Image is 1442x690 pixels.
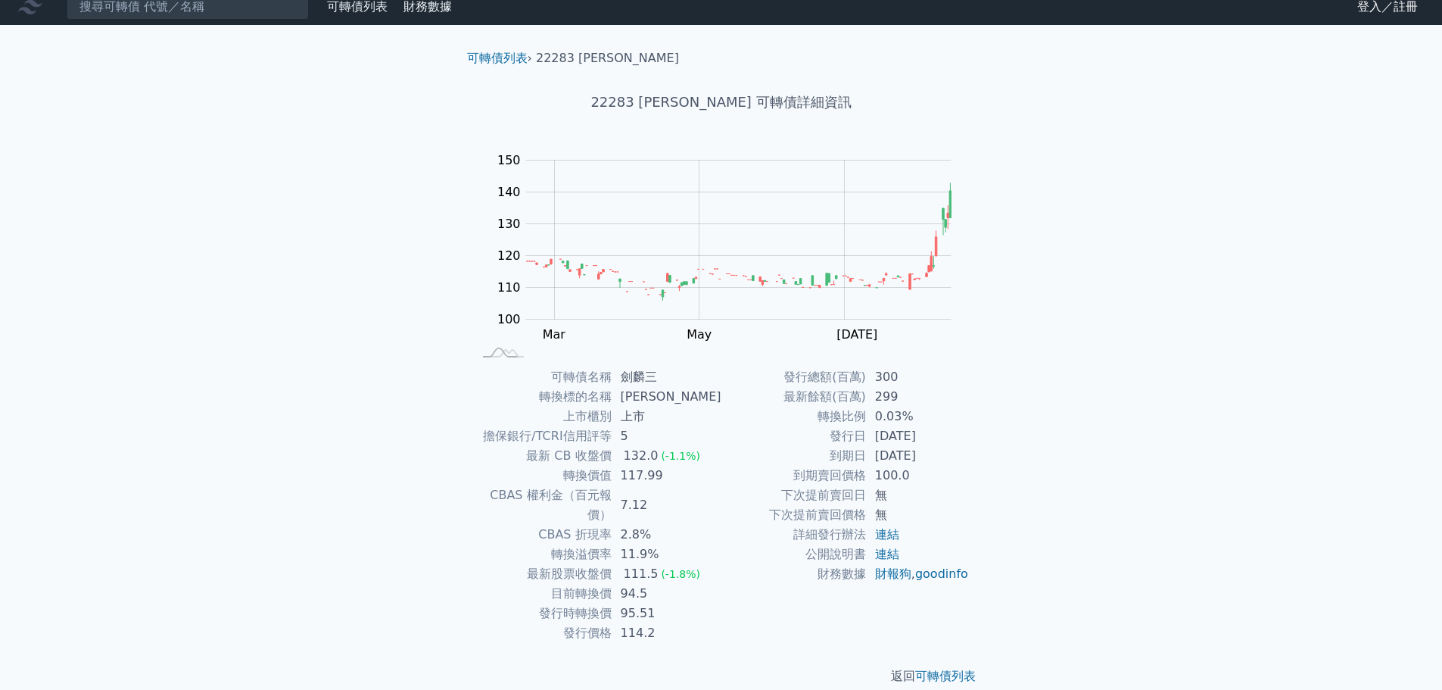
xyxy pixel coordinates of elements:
[661,450,700,462] span: (-1.1%)
[497,217,521,231] tspan: 130
[473,485,612,525] td: CBAS 權利金（百元報價）
[866,387,970,407] td: 299
[612,584,721,604] td: 94.5
[836,327,877,342] tspan: [DATE]
[721,466,866,485] td: 到期賣回價格
[497,312,521,326] tspan: 100
[473,564,612,584] td: 最新股票收盤價
[875,527,899,542] a: 連結
[612,525,721,545] td: 2.8%
[473,387,612,407] td: 轉換標的名稱
[721,407,866,426] td: 轉換比例
[621,564,662,584] div: 111.5
[875,567,911,581] a: 財報狗
[473,446,612,466] td: 最新 CB 收盤價
[721,367,866,387] td: 發行總額(百萬)
[661,568,700,580] span: (-1.8%)
[866,564,970,584] td: ,
[866,426,970,446] td: [DATE]
[721,426,866,446] td: 發行日
[467,51,528,65] a: 可轉債列表
[473,545,612,564] td: 轉換溢價率
[721,564,866,584] td: 財務數據
[721,545,866,564] td: 公開說明書
[497,280,521,295] tspan: 110
[915,567,968,581] a: goodinfo
[721,446,866,466] td: 到期日
[455,92,988,113] h1: 22283 [PERSON_NAME] 可轉債詳細資訊
[612,387,721,407] td: [PERSON_NAME]
[866,367,970,387] td: 300
[612,623,721,643] td: 114.2
[467,49,532,67] li: ›
[473,584,612,604] td: 目前轉換價
[473,426,612,446] td: 擔保銀行/TCRI信用評等
[721,525,866,545] td: 詳細發行辦法
[621,446,662,466] div: 132.0
[497,185,521,199] tspan: 140
[721,485,866,505] td: 下次提前賣回日
[866,466,970,485] td: 100.0
[866,407,970,426] td: 0.03%
[473,604,612,623] td: 發行時轉換價
[866,446,970,466] td: [DATE]
[455,667,988,685] p: 返回
[612,367,721,387] td: 劍麟三
[721,505,866,525] td: 下次提前賣回價格
[543,327,566,342] tspan: Mar
[536,49,679,67] li: 22283 [PERSON_NAME]
[612,604,721,623] td: 95.51
[497,153,521,167] tspan: 150
[473,367,612,387] td: 可轉債名稱
[612,466,721,485] td: 117.99
[473,525,612,545] td: CBAS 折現率
[875,547,899,561] a: 連結
[473,407,612,426] td: 上市櫃別
[473,466,612,485] td: 轉換價值
[612,426,721,446] td: 5
[915,669,976,683] a: 可轉債列表
[473,623,612,643] td: 發行價格
[497,248,521,263] tspan: 120
[866,485,970,505] td: 無
[866,505,970,525] td: 無
[612,407,721,426] td: 上市
[490,153,974,342] g: Chart
[721,387,866,407] td: 最新餘額(百萬)
[687,327,712,342] tspan: May
[612,545,721,564] td: 11.9%
[612,485,721,525] td: 7.12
